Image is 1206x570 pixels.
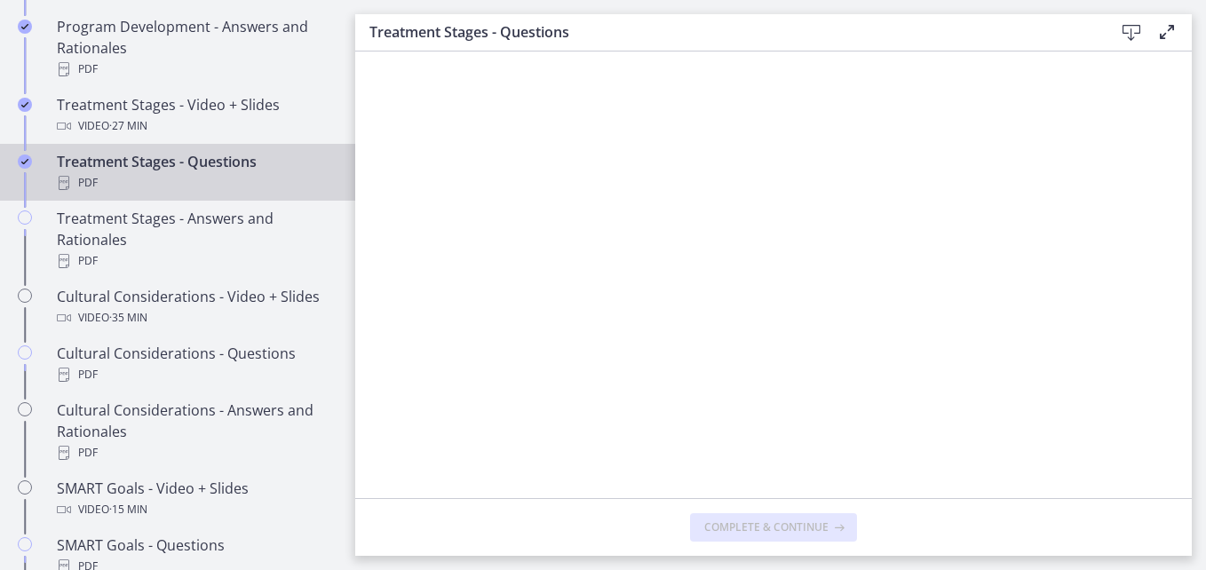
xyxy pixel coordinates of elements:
div: Video [57,499,334,520]
div: PDF [57,250,334,272]
div: Cultural Considerations - Answers and Rationales [57,400,334,463]
div: PDF [57,442,334,463]
div: Cultural Considerations - Video + Slides [57,286,334,329]
span: · 35 min [109,307,147,329]
h3: Treatment Stages - Questions [369,21,1085,43]
span: Complete & continue [704,520,829,534]
div: Video [57,307,334,329]
div: Treatment Stages - Answers and Rationales [57,208,334,272]
span: · 15 min [109,499,147,520]
div: Cultural Considerations - Questions [57,343,334,385]
div: PDF [57,364,334,385]
div: Treatment Stages - Questions [57,151,334,194]
i: Completed [18,154,32,169]
div: Video [57,115,334,137]
div: PDF [57,172,334,194]
i: Completed [18,20,32,34]
div: PDF [57,59,334,80]
span: · 27 min [109,115,147,137]
div: Program Development - Answers and Rationales [57,16,334,80]
button: Complete & continue [690,513,857,542]
div: SMART Goals - Video + Slides [57,478,334,520]
div: Treatment Stages - Video + Slides [57,94,334,137]
i: Completed [18,98,32,112]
